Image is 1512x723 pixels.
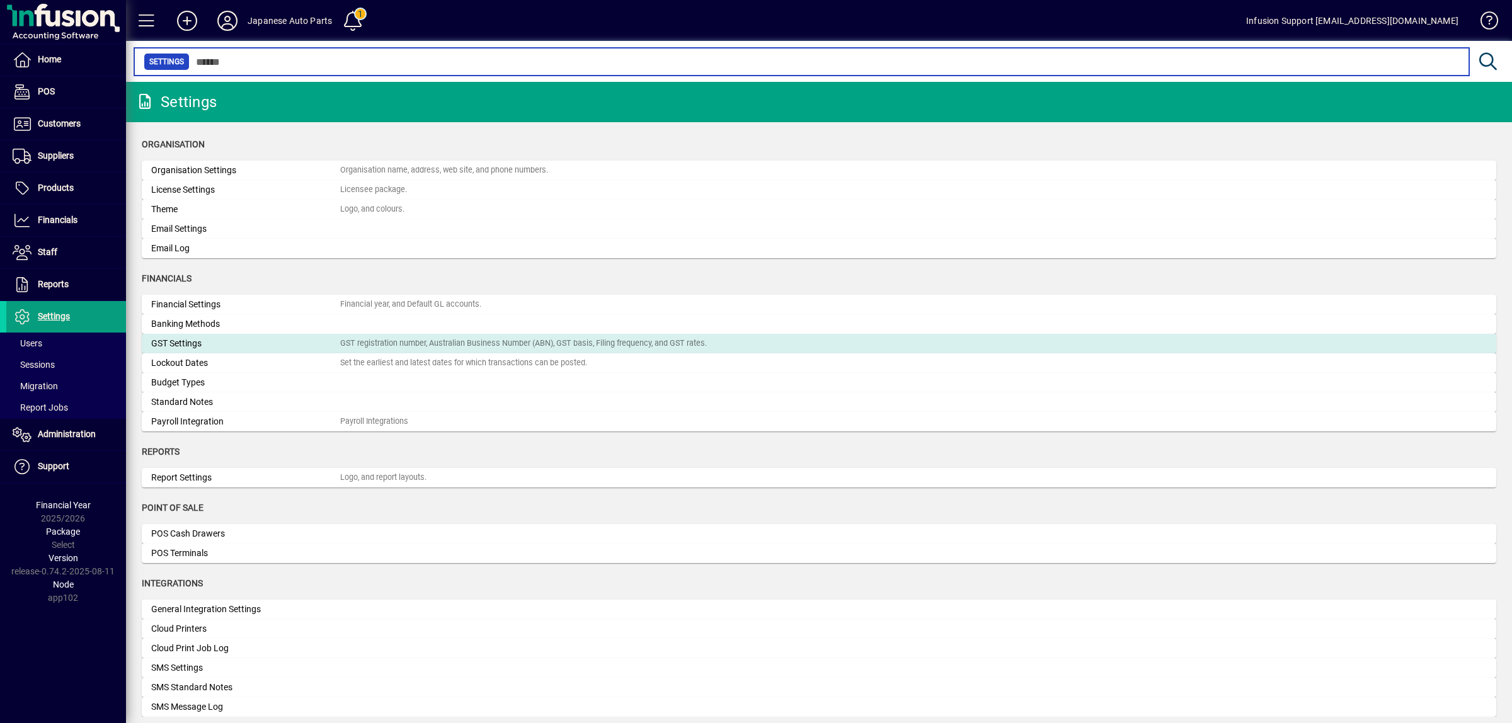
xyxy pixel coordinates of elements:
span: Financials [142,273,192,283]
a: ThemeLogo, and colours. [142,200,1496,219]
div: Cloud Printers [151,622,340,635]
span: Home [38,54,61,64]
span: Customers [38,118,81,128]
a: SMS Standard Notes [142,678,1496,697]
a: Knowledge Base [1471,3,1496,43]
button: Add [167,9,207,32]
a: POS Cash Drawers [142,524,1496,544]
a: SMS Message Log [142,697,1496,717]
a: Reports [6,269,126,300]
span: Staff [38,247,57,257]
span: Settings [149,55,184,68]
div: Cloud Print Job Log [151,642,340,655]
div: Budget Types [151,376,340,389]
div: Settings [135,92,217,112]
a: Financial SettingsFinancial year, and Default GL accounts. [142,295,1496,314]
div: GST Settings [151,337,340,350]
div: Organisation name, address, web site, and phone numbers. [340,164,548,176]
div: Logo, and colours. [340,203,404,215]
div: Financial year, and Default GL accounts. [340,299,481,310]
a: Support [6,451,126,482]
div: SMS Message Log [151,700,340,714]
a: Products [6,173,126,204]
div: Infusion Support [EMAIL_ADDRESS][DOMAIN_NAME] [1246,11,1458,31]
a: License SettingsLicensee package. [142,180,1496,200]
span: Support [38,461,69,471]
a: Financials [6,205,126,236]
div: Licensee package. [340,184,407,196]
span: Financials [38,215,77,225]
a: General Integration Settings [142,600,1496,619]
a: Home [6,44,126,76]
span: Integrations [142,578,203,588]
a: Administration [6,419,126,450]
div: Banking Methods [151,317,340,331]
span: Report Jobs [13,402,68,413]
a: Email Settings [142,219,1496,239]
span: Migration [13,381,58,391]
a: Customers [6,108,126,140]
span: Node [53,579,74,589]
a: Sessions [6,354,126,375]
a: POS Terminals [142,544,1496,563]
span: Users [13,338,42,348]
div: Payroll Integration [151,415,340,428]
span: Reports [142,447,180,457]
div: Financial Settings [151,298,340,311]
div: License Settings [151,183,340,196]
div: SMS Settings [151,661,340,675]
a: GST SettingsGST registration number, Australian Business Number (ABN), GST basis, Filing frequenc... [142,334,1496,353]
span: Organisation [142,139,205,149]
div: Logo, and report layouts. [340,472,427,484]
div: Email Settings [151,222,340,236]
div: General Integration Settings [151,603,340,616]
a: Cloud Print Job Log [142,639,1496,658]
div: GST registration number, Australian Business Number (ABN), GST basis, Filing frequency, and GST r... [340,338,707,350]
button: Profile [207,9,248,32]
span: Reports [38,279,69,289]
span: Products [38,183,74,193]
div: Japanese Auto Parts [248,11,332,31]
div: SMS Standard Notes [151,681,340,694]
a: Cloud Printers [142,619,1496,639]
span: Settings [38,311,70,321]
div: POS Cash Drawers [151,527,340,540]
a: Staff [6,237,126,268]
div: Report Settings [151,471,340,484]
span: Point of Sale [142,503,203,513]
span: Financial Year [36,500,91,510]
div: Organisation Settings [151,164,340,177]
div: Set the earliest and latest dates for which transactions can be posted. [340,357,587,369]
a: Banking Methods [142,314,1496,334]
span: Administration [38,429,96,439]
span: Version [49,553,78,563]
span: Package [46,527,80,537]
a: Users [6,333,126,354]
a: POS [6,76,126,108]
span: POS [38,86,55,96]
a: Report SettingsLogo, and report layouts. [142,468,1496,487]
div: Lockout Dates [151,356,340,370]
div: POS Terminals [151,547,340,560]
a: Standard Notes [142,392,1496,412]
span: Sessions [13,360,55,370]
a: SMS Settings [142,658,1496,678]
div: Theme [151,203,340,216]
a: Report Jobs [6,397,126,418]
a: Suppliers [6,140,126,172]
a: Email Log [142,239,1496,258]
div: Standard Notes [151,396,340,409]
div: Payroll Integrations [340,416,408,428]
a: Lockout DatesSet the earliest and latest dates for which transactions can be posted. [142,353,1496,373]
a: Migration [6,375,126,397]
a: Budget Types [142,373,1496,392]
a: Organisation SettingsOrganisation name, address, web site, and phone numbers. [142,161,1496,180]
span: Suppliers [38,151,74,161]
a: Payroll IntegrationPayroll Integrations [142,412,1496,431]
div: Email Log [151,242,340,255]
